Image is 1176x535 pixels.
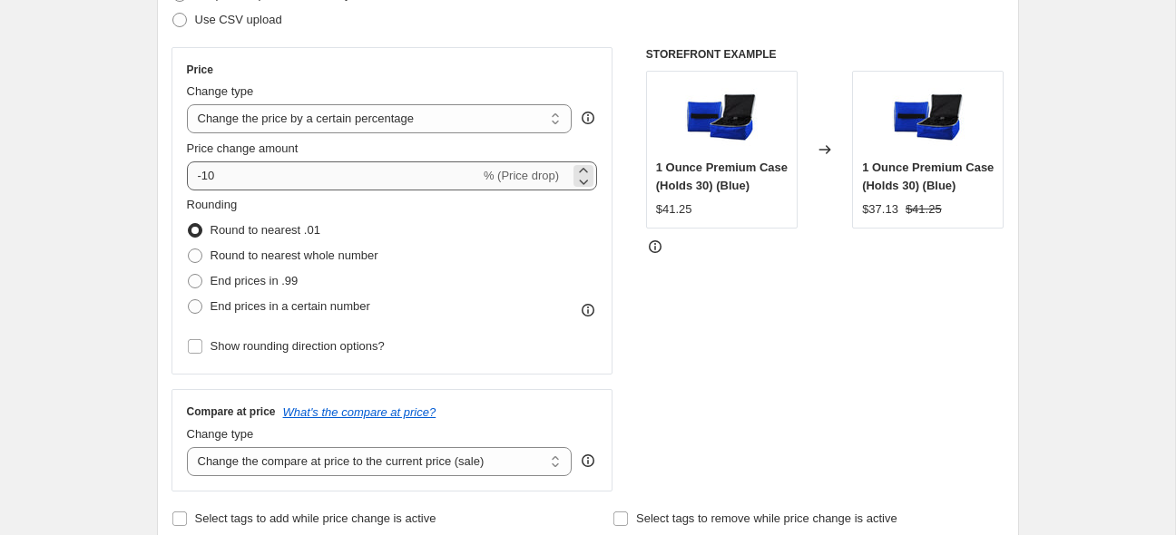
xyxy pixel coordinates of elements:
[646,47,1004,62] h6: STOREFRONT EXAMPLE
[195,13,282,26] span: Use CSV upload
[211,223,320,237] span: Round to nearest .01
[211,299,370,313] span: End prices in a certain number
[636,511,897,525] span: Select tags to remove while price change is active
[579,452,597,470] div: help
[862,160,994,192] span: 1 Ounce Premium Case (Holds 30) (Blue)
[211,248,378,262] span: Round to nearest whole number
[187,141,299,155] span: Price change amount
[187,161,480,190] input: -15
[484,169,559,182] span: % (Price drop)
[656,160,788,192] span: 1 Ounce Premium Case (Holds 30) (Blue)
[187,198,238,211] span: Rounding
[187,404,276,419] h3: Compare at price
[906,200,942,219] strike: $41.25
[862,200,898,219] div: $37.13
[685,81,758,153] img: PremiumCase_Blue_80x.jpg
[187,84,254,98] span: Change type
[283,405,436,419] button: What's the compare at price?
[195,511,436,525] span: Select tags to add while price change is active
[892,81,965,153] img: PremiumCase_Blue_80x.jpg
[211,339,385,353] span: Show rounding direction options?
[656,200,692,219] div: $41.25
[579,109,597,127] div: help
[211,274,299,287] span: End prices in .99
[187,63,213,77] h3: Price
[187,427,254,441] span: Change type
